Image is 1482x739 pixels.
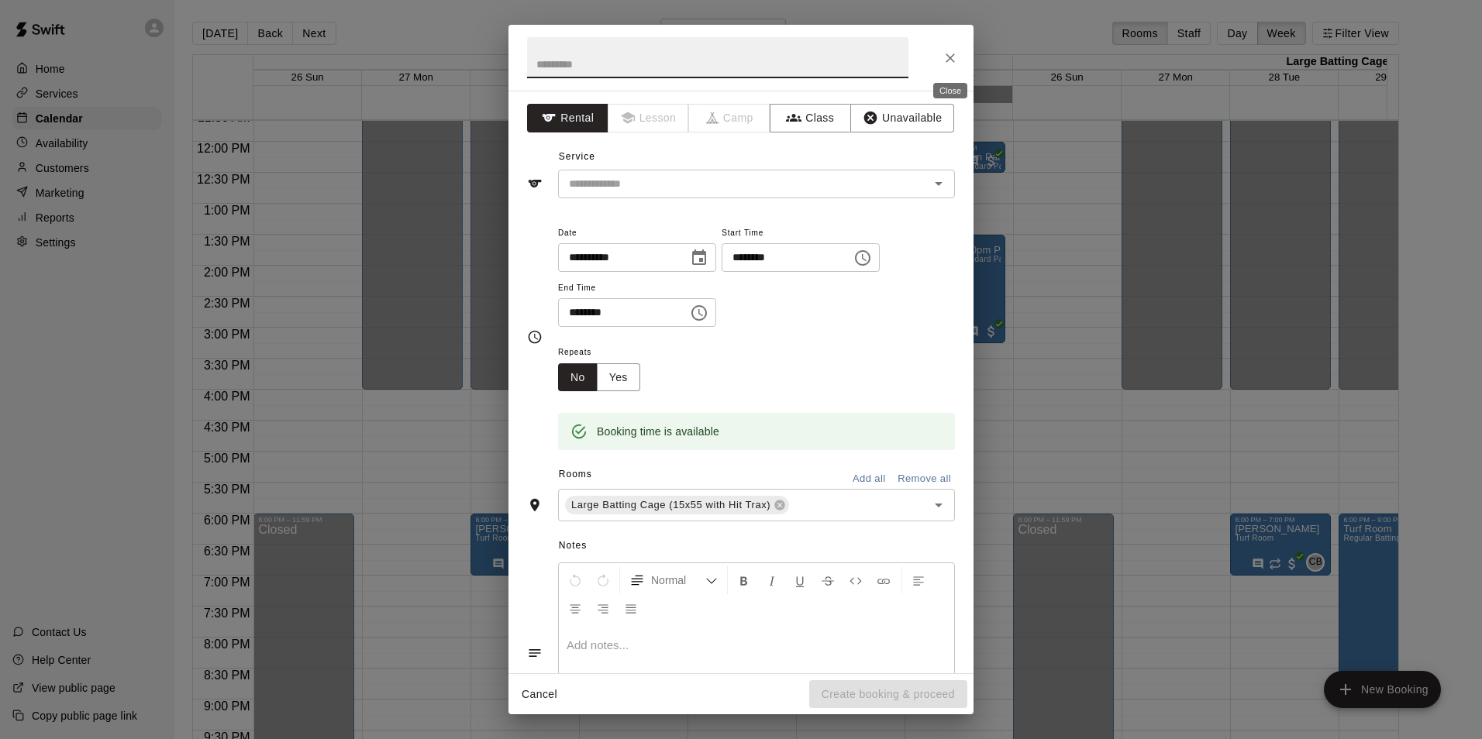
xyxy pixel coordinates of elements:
[936,44,964,72] button: Close
[623,566,724,594] button: Formatting Options
[515,680,564,709] button: Cancel
[597,418,719,445] div: Booking time is available
[558,363,598,392] button: No
[527,104,608,132] button: Rental
[844,467,894,491] button: Add all
[618,594,644,622] button: Justify Align
[870,566,897,594] button: Insert Link
[847,242,878,273] button: Choose time, selected time is 2:45 PM
[527,497,543,513] svg: Rooms
[815,566,841,594] button: Format Strikethrough
[565,496,789,514] div: Large Batting Cage (15x55 with Hit Trax)
[759,566,785,594] button: Format Italics
[527,645,543,661] svg: Notes
[731,566,757,594] button: Format Bold
[562,566,588,594] button: Undo
[933,83,967,98] div: Close
[527,329,543,345] svg: Timing
[905,566,932,594] button: Left Align
[558,278,716,299] span: End Time
[689,104,770,132] span: Camps can only be created in the Services page
[722,223,880,244] span: Start Time
[850,104,954,132] button: Unavailable
[928,173,950,194] button: Open
[684,242,715,273] button: Choose date, selected date is Oct 26, 2025
[894,467,955,491] button: Remove all
[562,594,588,622] button: Center Align
[651,572,705,588] span: Normal
[559,151,595,162] span: Service
[608,104,690,132] span: Lessons must be created in the Services page first
[565,497,777,513] span: Large Batting Cage (15x55 with Hit Trax)
[527,176,543,191] svg: Service
[684,297,715,328] button: Choose time, selected time is 3:00 PM
[559,534,955,559] span: Notes
[559,469,592,479] span: Rooms
[928,494,950,516] button: Open
[590,594,616,622] button: Right Align
[770,104,851,132] button: Class
[843,566,869,594] button: Insert Code
[787,566,813,594] button: Format Underline
[558,363,640,392] div: outlined button group
[597,363,640,392] button: Yes
[558,342,653,363] span: Repeats
[590,566,616,594] button: Redo
[558,223,716,244] span: Date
